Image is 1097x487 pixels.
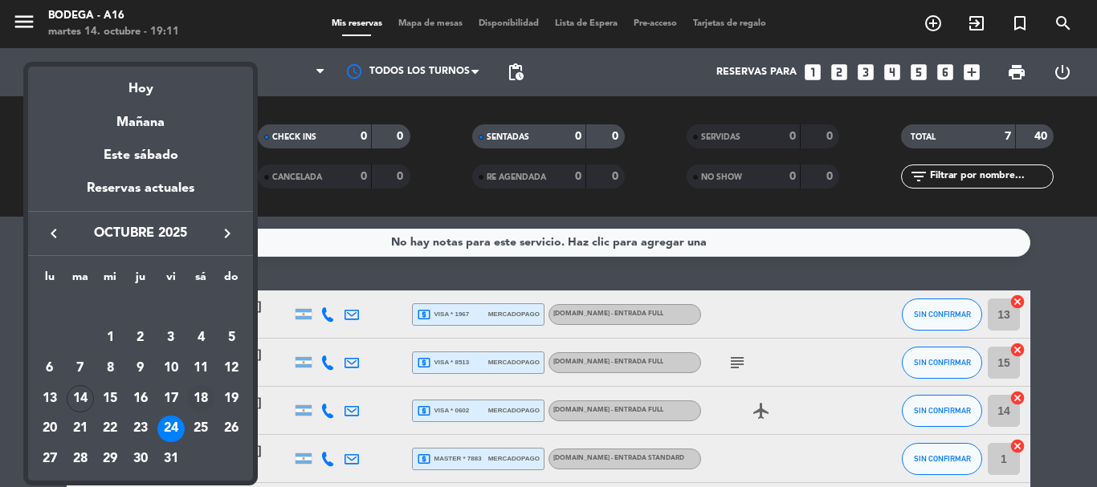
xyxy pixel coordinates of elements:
td: 15 de octubre de 2025 [95,384,125,414]
div: 28 [67,445,94,473]
span: octubre 2025 [68,223,213,244]
td: 23 de octubre de 2025 [125,414,156,444]
td: 18 de octubre de 2025 [186,384,217,414]
div: 7 [67,355,94,382]
div: 29 [96,445,124,473]
div: Reservas actuales [28,178,253,211]
div: Hoy [28,67,253,99]
div: 10 [157,355,185,382]
div: Mañana [28,100,253,133]
button: keyboard_arrow_right [213,223,242,244]
div: 8 [96,355,124,382]
td: 19 de octubre de 2025 [216,384,247,414]
td: 12 de octubre de 2025 [216,353,247,384]
td: 11 de octubre de 2025 [186,353,217,384]
div: 30 [127,445,154,473]
div: 11 [187,355,214,382]
th: sábado [186,268,217,293]
td: 30 de octubre de 2025 [125,444,156,474]
div: 1 [96,324,124,351]
td: 26 de octubre de 2025 [216,414,247,444]
td: 13 de octubre de 2025 [35,384,65,414]
div: 27 [36,445,63,473]
td: 10 de octubre de 2025 [156,353,186,384]
td: 31 de octubre de 2025 [156,444,186,474]
div: 21 [67,416,94,443]
td: 9 de octubre de 2025 [125,353,156,384]
div: 2 [127,324,154,351]
td: 7 de octubre de 2025 [65,353,96,384]
td: 25 de octubre de 2025 [186,414,217,444]
td: 16 de octubre de 2025 [125,384,156,414]
i: keyboard_arrow_left [44,224,63,243]
th: lunes [35,268,65,293]
div: 18 [187,385,214,412]
td: 22 de octubre de 2025 [95,414,125,444]
i: keyboard_arrow_right [218,224,237,243]
div: 13 [36,385,63,412]
div: 6 [36,355,63,382]
td: 4 de octubre de 2025 [186,323,217,354]
div: 16 [127,385,154,412]
div: 15 [96,385,124,412]
th: viernes [156,268,186,293]
td: 6 de octubre de 2025 [35,353,65,384]
td: 21 de octubre de 2025 [65,414,96,444]
div: 31 [157,445,185,473]
td: 3 de octubre de 2025 [156,323,186,354]
button: keyboard_arrow_left [39,223,68,244]
td: 24 de octubre de 2025 [156,414,186,444]
div: Este sábado [28,133,253,178]
div: 20 [36,416,63,443]
th: domingo [216,268,247,293]
div: 17 [157,385,185,412]
th: miércoles [95,268,125,293]
div: 24 [157,416,185,443]
td: 8 de octubre de 2025 [95,353,125,384]
td: 17 de octubre de 2025 [156,384,186,414]
div: 19 [218,385,245,412]
div: 23 [127,416,154,443]
td: 2 de octubre de 2025 [125,323,156,354]
td: OCT. [35,293,247,323]
td: 29 de octubre de 2025 [95,444,125,474]
div: 26 [218,416,245,443]
div: 12 [218,355,245,382]
div: 9 [127,355,154,382]
div: 22 [96,416,124,443]
div: 4 [187,324,214,351]
th: martes [65,268,96,293]
div: 14 [67,385,94,412]
td: 20 de octubre de 2025 [35,414,65,444]
div: 3 [157,324,185,351]
td: 5 de octubre de 2025 [216,323,247,354]
th: jueves [125,268,156,293]
td: 27 de octubre de 2025 [35,444,65,474]
div: 5 [218,324,245,351]
td: 28 de octubre de 2025 [65,444,96,474]
td: 14 de octubre de 2025 [65,384,96,414]
div: 25 [187,416,214,443]
td: 1 de octubre de 2025 [95,323,125,354]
